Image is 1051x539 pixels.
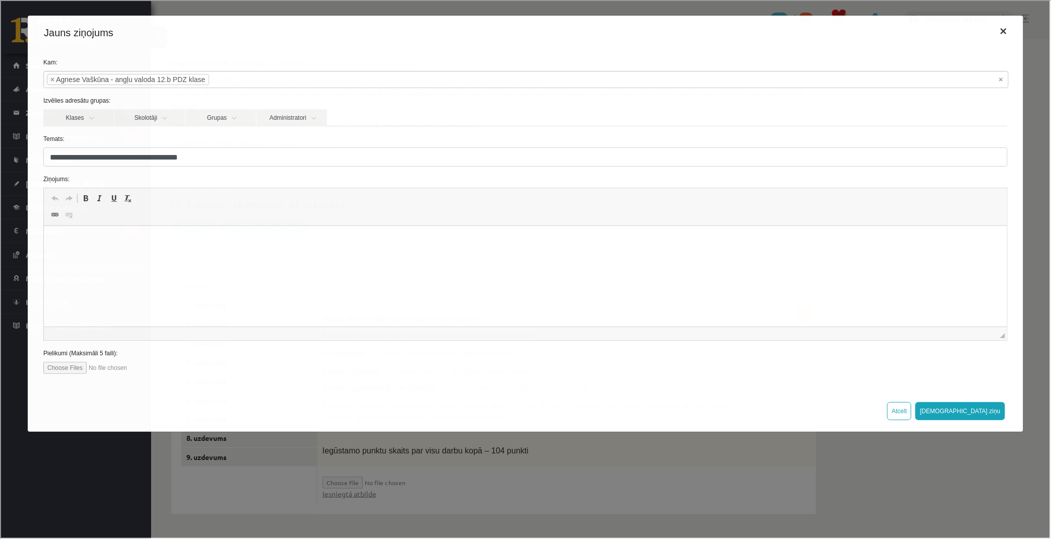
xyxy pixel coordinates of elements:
[42,108,113,125] a: Klases
[35,174,1014,183] label: Ziņojums:
[886,401,910,419] button: Atcelt
[43,24,112,39] h4: Jauns ziņojums
[49,73,53,84] span: ×
[47,207,61,220] a: Link (Ctrl+K)
[46,73,208,84] li: Agnese Vaškūna - angļu valoda 12.b PDZ klase
[106,191,120,204] a: Underline (Ctrl+U)
[35,133,1014,142] label: Temats:
[914,401,1004,419] button: [DEMOGRAPHIC_DATA] ziņu
[999,332,1004,337] span: Resize
[998,73,1002,84] span: Noņemt visus vienumus
[113,108,184,125] a: Skolotāji
[47,191,61,204] a: Undo (Ctrl+Z)
[61,191,75,204] a: Redo (Ctrl+Y)
[35,57,1014,66] label: Kam:
[991,16,1014,44] button: ×
[35,348,1014,357] label: Pielikumi (Maksimāli 5 faili):
[255,108,326,125] a: Administratori
[120,191,134,204] a: Remove Format
[184,108,255,125] a: Grupas
[43,225,1006,326] iframe: Editor, wiswyg-editor-47433951780400-1760543873-344
[35,95,1014,104] label: Izvēlies adresātu grupas:
[92,191,106,204] a: Italic (Ctrl+I)
[78,191,92,204] a: Bold (Ctrl+B)
[61,207,75,220] a: Unlink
